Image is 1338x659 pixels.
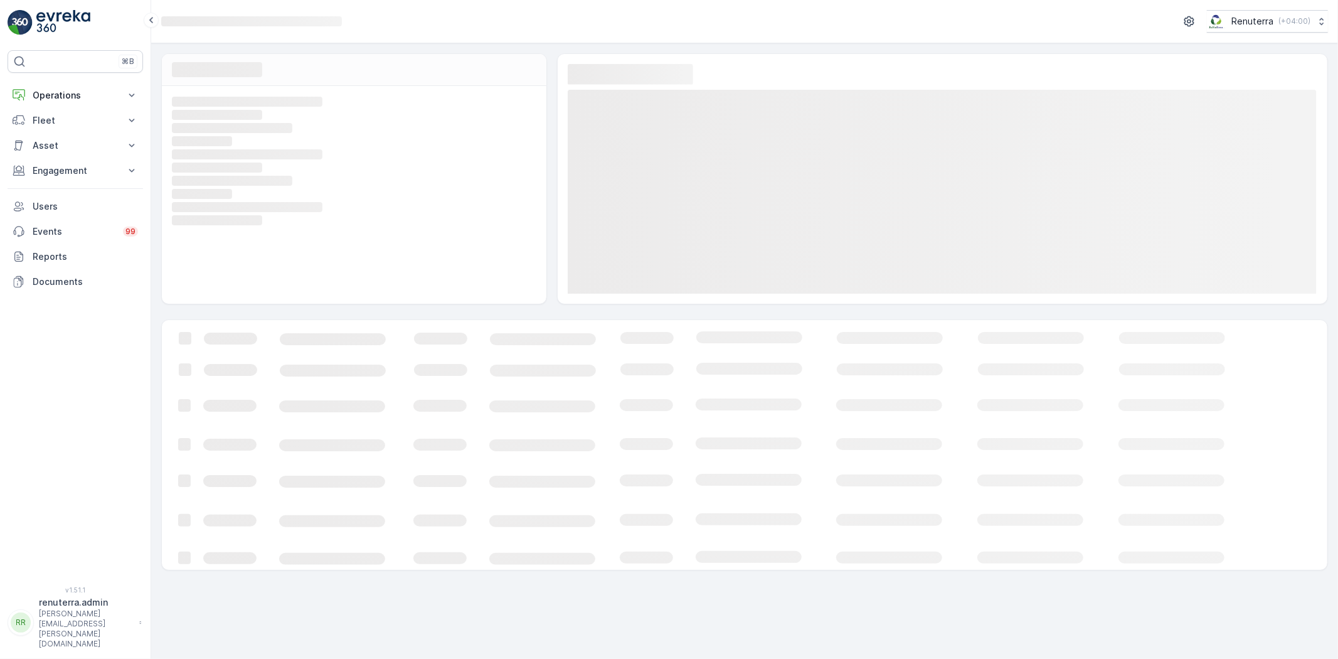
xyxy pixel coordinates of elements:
p: Reports [33,250,138,263]
button: Operations [8,83,143,108]
button: RRrenuterra.admin[PERSON_NAME][EMAIL_ADDRESS][PERSON_NAME][DOMAIN_NAME] [8,596,143,649]
p: [PERSON_NAME][EMAIL_ADDRESS][PERSON_NAME][DOMAIN_NAME] [39,609,133,649]
img: logo_light-DOdMpM7g.png [36,10,90,35]
span: v 1.51.1 [8,586,143,594]
p: Fleet [33,114,118,127]
img: logo [8,10,33,35]
p: Engagement [33,164,118,177]
p: Events [33,225,115,238]
button: Fleet [8,108,143,133]
p: ⌘B [122,56,134,67]
button: Asset [8,133,143,158]
p: Asset [33,139,118,152]
div: RR [11,613,31,633]
a: Events99 [8,219,143,244]
img: Screenshot_2024-07-26_at_13.33.01.png [1207,14,1226,28]
p: ( +04:00 ) [1278,16,1310,26]
a: Reports [8,244,143,269]
p: Documents [33,276,138,288]
a: Documents [8,269,143,294]
a: Users [8,194,143,219]
p: Renuterra [1231,15,1273,28]
button: Engagement [8,158,143,183]
p: renuterra.admin [39,596,133,609]
p: 99 [125,227,135,237]
p: Operations [33,89,118,102]
p: Users [33,200,138,213]
button: Renuterra(+04:00) [1207,10,1328,33]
